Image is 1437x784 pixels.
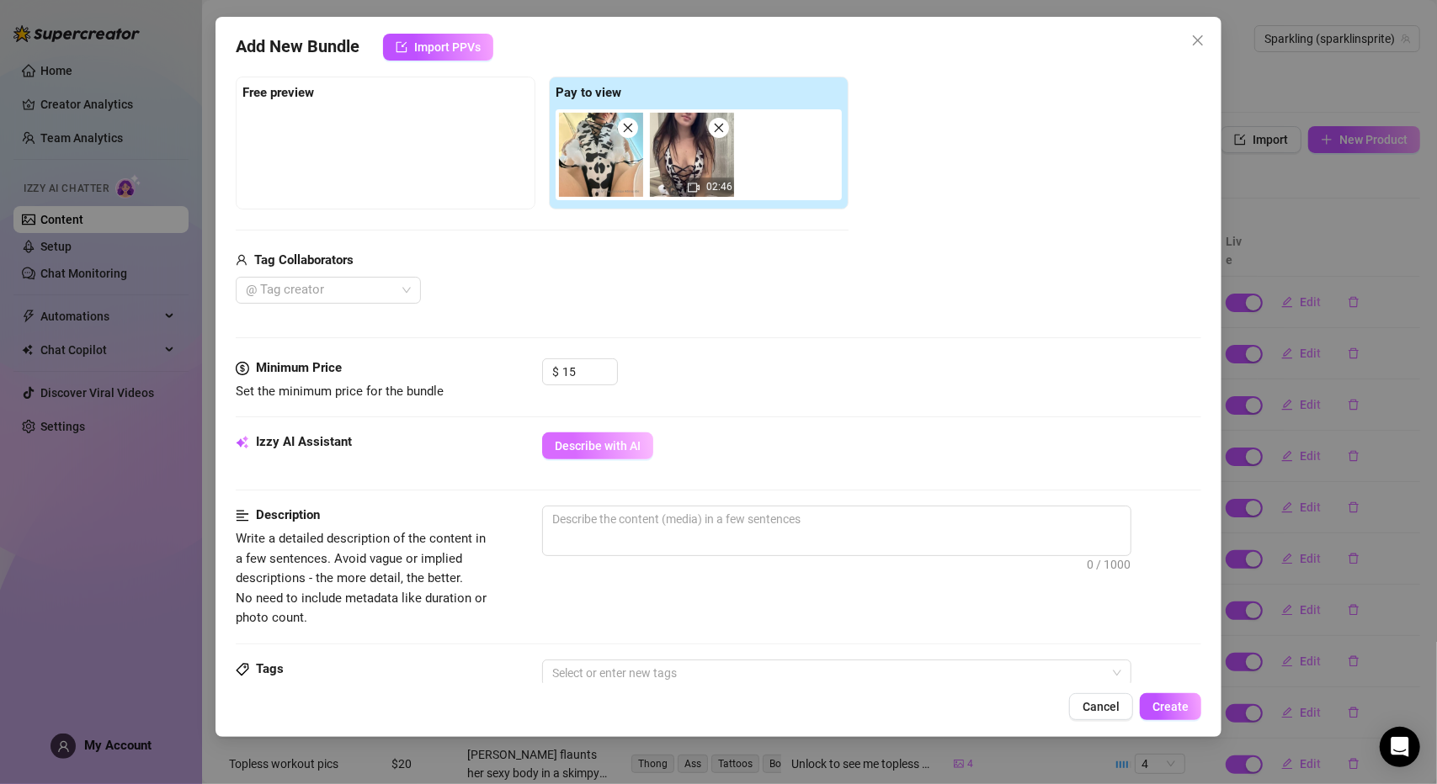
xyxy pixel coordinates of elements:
div: Open Intercom Messenger [1380,727,1420,767]
strong: Tag Collaborators [254,252,354,268]
strong: Tags [256,661,284,676]
button: Describe with AI [542,432,653,459]
button: Create [1140,693,1201,720]
span: Import PPVs [414,40,481,54]
span: import [396,41,407,53]
span: Close [1184,34,1211,47]
strong: Description [256,507,320,522]
span: tag [236,663,249,676]
span: Describe with AI [555,439,641,453]
span: dollar [236,358,249,379]
button: Close [1184,27,1211,54]
div: 02:46 [650,113,734,197]
strong: Minimum Price [256,360,342,375]
img: media [650,113,734,197]
span: close [713,122,725,134]
img: media [559,113,643,197]
strong: Izzy AI Assistant [256,434,352,449]
span: Write a detailed description of the content in a few sentences. Avoid vague or implied descriptio... [236,531,487,625]
button: Import PPVs [383,34,493,61]
button: Cancel [1069,693,1133,720]
span: close [622,122,634,134]
span: Cancel [1083,700,1120,713]
span: close [1191,34,1205,47]
span: video-camera [688,182,700,193]
span: align-left [236,506,249,526]
span: 02:46 [706,181,732,193]
span: Add New Bundle [236,34,359,61]
strong: Pay to view [556,85,621,100]
strong: Free preview [242,85,314,100]
span: Create [1152,700,1189,713]
span: user [236,251,247,271]
span: Set the minimum price for the bundle [236,384,444,399]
